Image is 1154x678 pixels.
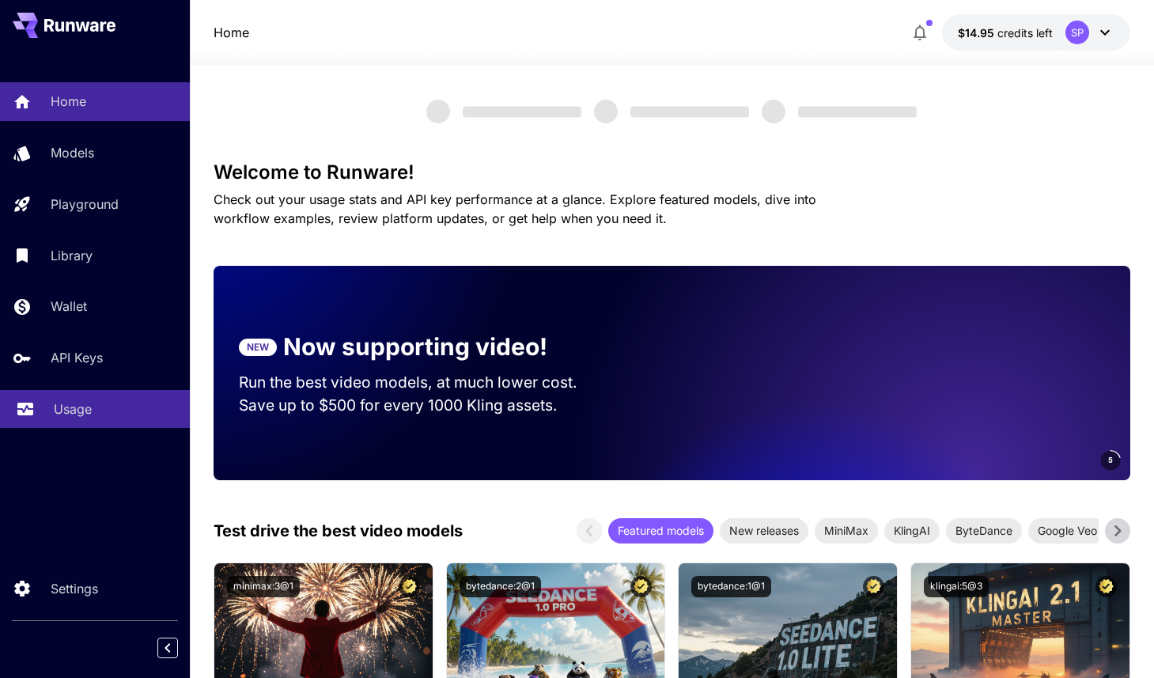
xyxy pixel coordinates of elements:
button: minimax:3@1 [227,576,300,597]
button: Collapse sidebar [157,638,178,658]
button: klingai:5@3 [924,576,989,597]
div: Google Veo [1028,518,1107,544]
p: Models [51,143,94,162]
button: Certified Model – Vetted for best performance and includes a commercial license. [630,576,652,597]
span: ByteDance [946,522,1022,539]
button: Certified Model – Vetted for best performance and includes a commercial license. [863,576,884,597]
p: Save up to $500 for every 1000 Kling assets. [239,394,607,417]
div: $14.95128 [958,25,1053,41]
div: New releases [720,518,808,544]
div: Featured models [608,518,713,544]
span: New releases [720,522,808,539]
p: Now supporting video! [283,329,547,365]
p: Home [51,92,86,111]
div: ByteDance [946,518,1022,544]
span: 5 [1108,454,1113,466]
p: Library [51,246,93,265]
span: Check out your usage stats and API key performance at a glance. Explore featured models, dive int... [214,191,816,226]
div: Collapse sidebar [169,634,190,662]
p: Test drive the best video models [214,519,463,543]
div: KlingAI [884,518,940,544]
div: SP [1065,21,1089,44]
p: Wallet [51,297,87,316]
p: Playground [51,195,119,214]
p: Usage [54,400,92,419]
span: MiniMax [815,522,878,539]
nav: breadcrumb [214,23,249,42]
span: credits left [997,26,1053,40]
span: KlingAI [884,522,940,539]
button: bytedance:2@1 [460,576,541,597]
span: Featured models [608,522,713,539]
a: Home [214,23,249,42]
button: $14.95128SP [942,14,1130,51]
button: Certified Model – Vetted for best performance and includes a commercial license. [399,576,420,597]
button: bytedance:1@1 [691,576,771,597]
p: Run the best video models, at much lower cost. [239,371,607,394]
h3: Welcome to Runware! [214,161,1129,184]
button: Certified Model – Vetted for best performance and includes a commercial license. [1095,576,1117,597]
p: NEW [247,340,269,354]
div: MiniMax [815,518,878,544]
p: API Keys [51,348,103,367]
p: Settings [51,579,98,598]
span: Google Veo [1028,522,1107,539]
span: $14.95 [958,26,997,40]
